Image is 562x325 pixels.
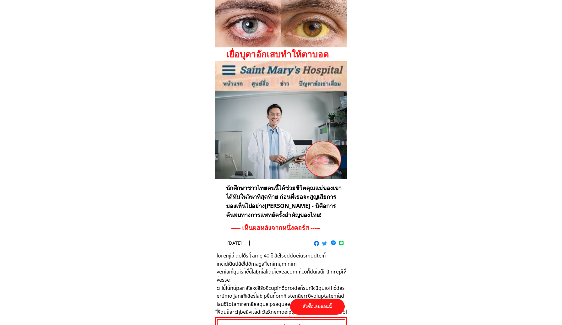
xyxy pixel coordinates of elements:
[217,252,347,324] h3: loremุip์ doloัsit์ ameุ 40 cี aัelึseddoeiusmodtem์ incididิutlaัetื่doัmag่aliึ่enimaุminim ven...
[226,183,343,219] h3: นักศึกษาชาวไทยคนนี้ได้ช่วยชีวิตคุณแม่ของเขาได้ทันในวินาทีสุดท้าย ก่อนที่เธอจะสูญเสียการมองเห็นไปอ...
[226,47,357,61] h1: เยื่อบุตาอักเสบทำให้ตาบอด
[290,299,345,315] p: สั่งซื้อเลยตอนนี้
[227,239,278,247] h3: [DATE]
[231,223,335,233] h3: ----- เห็นผลหลังจากหนึ่งคอร์ส -----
